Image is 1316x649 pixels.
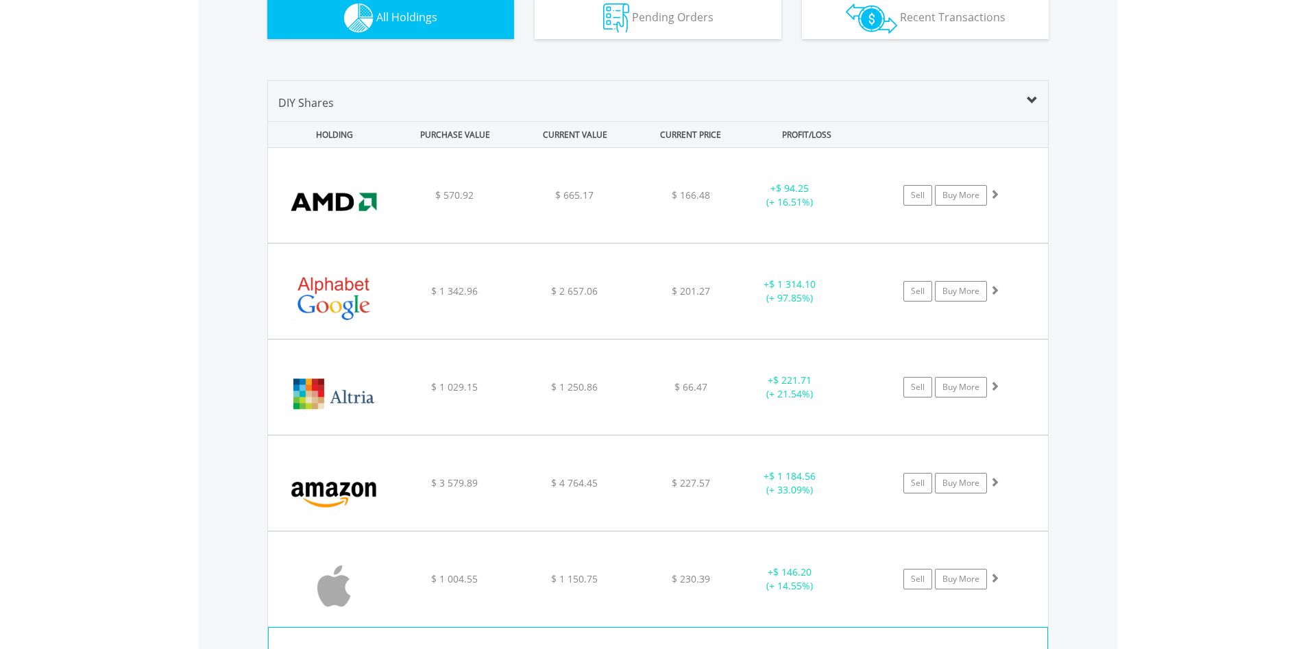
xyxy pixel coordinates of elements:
[773,565,812,578] span: $ 146.20
[555,188,594,201] span: $ 665.17
[903,185,932,206] a: Sell
[738,565,842,593] div: + (+ 14.55%)
[672,476,710,489] span: $ 227.57
[935,377,987,397] a: Buy More
[275,453,393,527] img: EQU.US.AMZN.png
[672,188,710,201] span: $ 166.48
[431,572,478,585] span: $ 1 004.55
[551,380,598,393] span: $ 1 250.86
[516,122,633,147] div: CURRENT VALUE
[769,278,816,291] span: $ 1 314.10
[551,572,598,585] span: $ 1 150.75
[396,122,513,147] div: PURCHASE VALUE
[903,473,932,493] a: Sell
[275,261,393,335] img: EQU.US.GOOGL.png
[275,357,393,431] img: EQU.US.MO.png
[672,572,710,585] span: $ 230.39
[846,3,897,34] img: transactions-zar-wht.png
[344,3,374,33] img: holdings-wht.png
[632,10,714,25] span: Pending Orders
[776,182,809,195] span: $ 94.25
[738,182,842,209] div: + (+ 16.51%)
[551,284,598,297] span: $ 2 657.06
[769,469,816,482] span: $ 1 184.56
[935,569,987,589] a: Buy More
[935,281,987,302] a: Buy More
[674,380,707,393] span: $ 66.47
[738,278,842,305] div: + (+ 97.85%)
[269,122,393,147] div: HOLDING
[738,469,842,497] div: + (+ 33.09%)
[431,476,478,489] span: $ 3 579.89
[903,281,932,302] a: Sell
[551,476,598,489] span: $ 4 764.45
[935,473,987,493] a: Buy More
[900,10,1006,25] span: Recent Transactions
[275,165,393,239] img: EQU.US.AMD.png
[431,284,478,297] span: $ 1 342.96
[278,95,334,110] span: DIY Shares
[636,122,745,147] div: CURRENT PRICE
[435,188,474,201] span: $ 570.92
[738,374,842,401] div: + (+ 21.54%)
[603,3,629,33] img: pending_instructions-wht.png
[672,284,710,297] span: $ 201.27
[275,549,393,623] img: EQU.US.AAPL.png
[748,122,865,147] div: PROFIT/LOSS
[376,10,437,25] span: All Holdings
[773,374,812,387] span: $ 221.71
[903,377,932,397] a: Sell
[903,569,932,589] a: Sell
[431,380,478,393] span: $ 1 029.15
[935,185,987,206] a: Buy More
